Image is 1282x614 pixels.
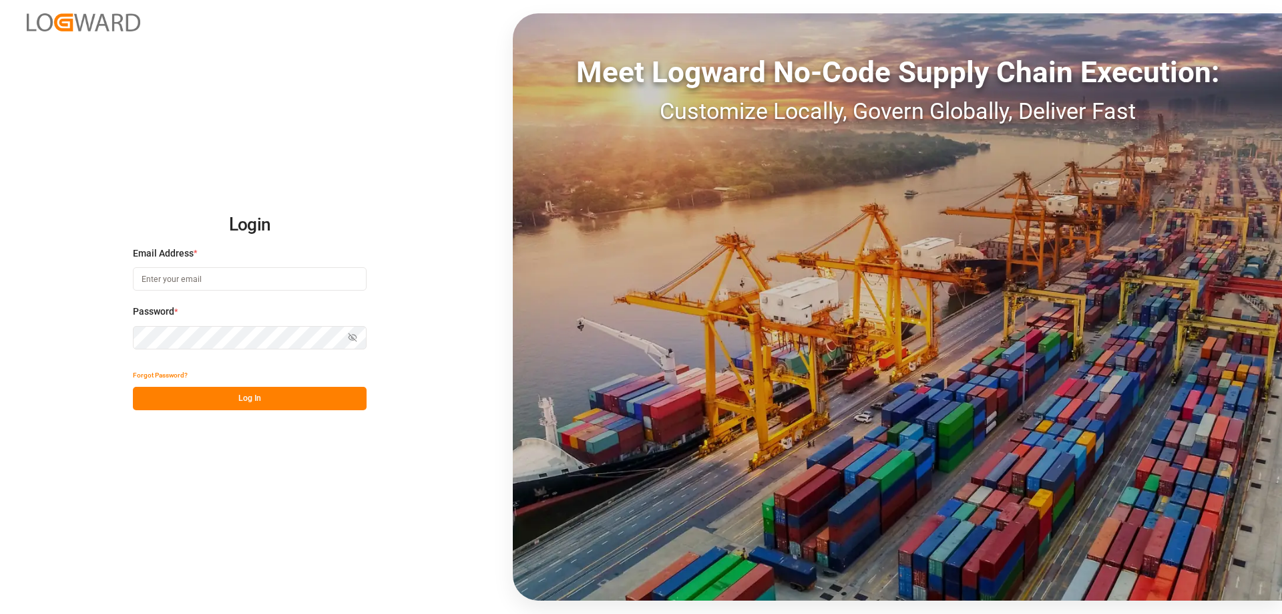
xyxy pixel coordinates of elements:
[133,305,174,319] span: Password
[27,13,140,31] img: Logward_new_orange.png
[133,363,188,387] button: Forgot Password?
[513,50,1282,94] div: Meet Logward No-Code Supply Chain Execution:
[133,387,367,410] button: Log In
[133,267,367,291] input: Enter your email
[513,94,1282,128] div: Customize Locally, Govern Globally, Deliver Fast
[133,247,194,261] span: Email Address
[133,204,367,247] h2: Login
